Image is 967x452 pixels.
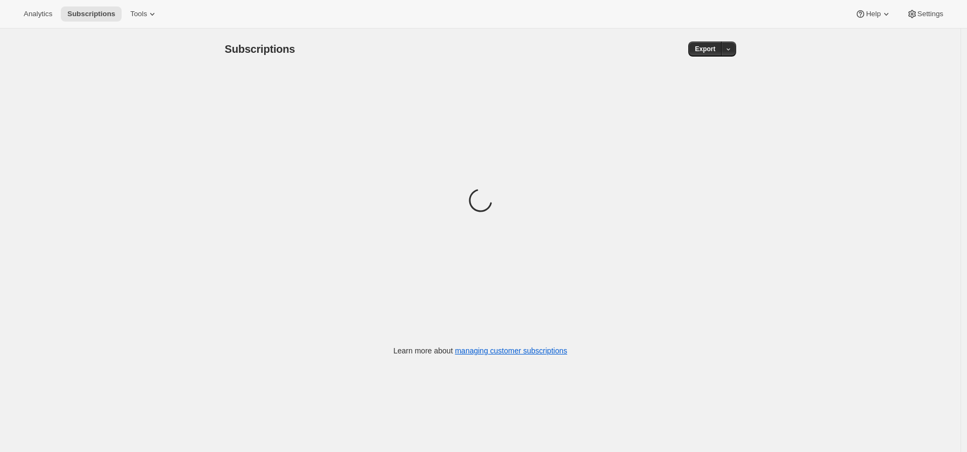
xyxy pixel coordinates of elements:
[455,346,567,355] a: managing customer subscriptions
[393,345,567,356] p: Learn more about
[124,6,164,22] button: Tools
[866,10,880,18] span: Help
[17,6,59,22] button: Analytics
[849,6,898,22] button: Help
[61,6,122,22] button: Subscriptions
[130,10,147,18] span: Tools
[225,43,295,55] span: Subscriptions
[917,10,943,18] span: Settings
[24,10,52,18] span: Analytics
[695,45,715,53] span: Export
[67,10,115,18] span: Subscriptions
[900,6,950,22] button: Settings
[688,41,722,57] button: Export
